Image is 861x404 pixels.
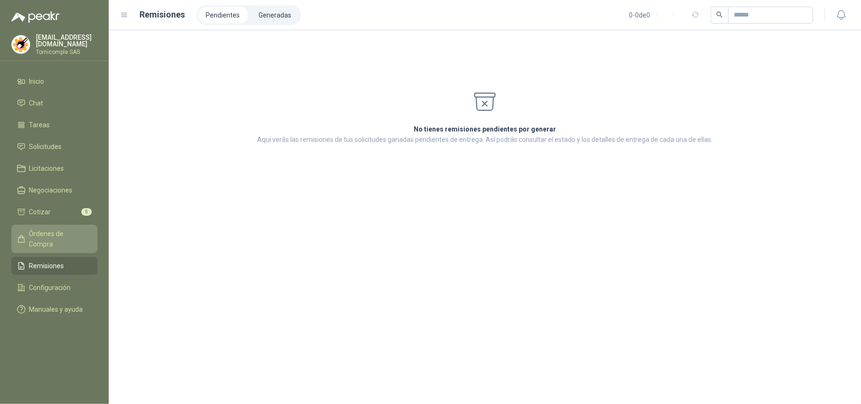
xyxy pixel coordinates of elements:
a: Configuración [11,279,97,297]
span: Remisiones [29,261,64,271]
span: Tareas [29,120,50,130]
p: Tornicomple SAS [36,49,97,55]
img: Logo peakr [11,11,60,23]
span: Solicitudes [29,141,62,152]
span: Órdenes de Compra [29,228,88,249]
span: Negociaciones [29,185,73,195]
a: Inicio [11,72,97,90]
a: Licitaciones [11,159,97,177]
span: Licitaciones [29,163,64,174]
a: Tareas [11,116,97,134]
span: Chat [29,98,43,108]
h1: Remisiones [140,8,185,21]
img: Company Logo [12,35,30,53]
span: 5 [81,208,92,216]
p: [EMAIL_ADDRESS][DOMAIN_NAME] [36,34,97,47]
span: Configuración [29,282,71,293]
a: Negociaciones [11,181,97,199]
div: 0 - 0 de 0 [629,8,680,23]
a: Pendientes [199,7,248,23]
a: Solicitudes [11,138,97,156]
a: Órdenes de Compra [11,225,97,253]
span: Inicio [29,76,44,87]
a: Chat [11,94,97,112]
span: search [716,11,723,18]
a: Generadas [252,7,299,23]
a: Remisiones [11,257,97,275]
strong: No tienes remisiones pendientes por generar [414,125,556,133]
a: Manuales y ayuda [11,300,97,318]
span: Cotizar [29,207,51,217]
a: Cotizar5 [11,203,97,221]
span: Manuales y ayuda [29,304,83,315]
p: Aquí verás las remisiones de tus solicitudes ganadas pendientes de entrega. Así podrás consultar ... [257,134,713,145]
